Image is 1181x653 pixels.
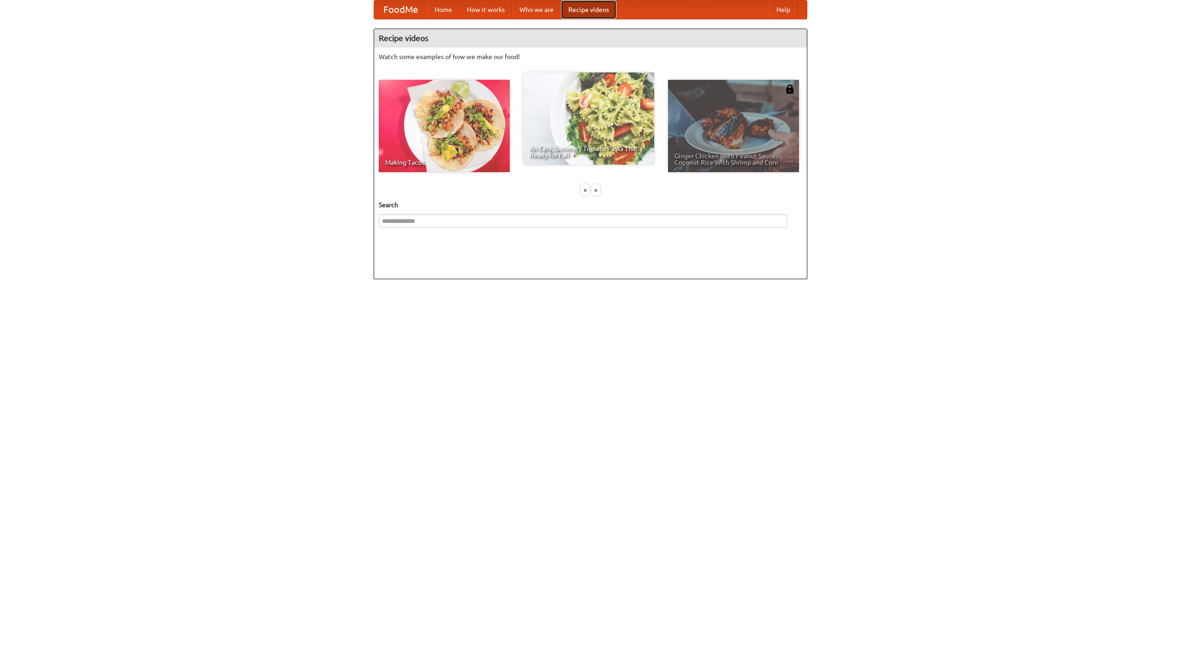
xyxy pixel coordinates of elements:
a: Making Tacos [379,80,510,172]
div: » [592,184,600,196]
a: Who we are [512,0,561,19]
a: Recipe videos [561,0,616,19]
span: Making Tacos [385,159,503,166]
a: An Easy, Summery Tomato Pasta That's Ready for Fall [523,72,654,165]
a: FoodMe [374,0,427,19]
a: How it works [459,0,512,19]
a: Help [769,0,798,19]
h5: Search [379,200,802,210]
div: « [581,184,589,196]
a: Home [427,0,459,19]
h4: Recipe videos [374,29,807,48]
p: Watch some examples of how we make our food! [379,52,802,61]
img: 483408.png [785,84,794,94]
span: An Easy, Summery Tomato Pasta That's Ready for Fall [530,145,648,158]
